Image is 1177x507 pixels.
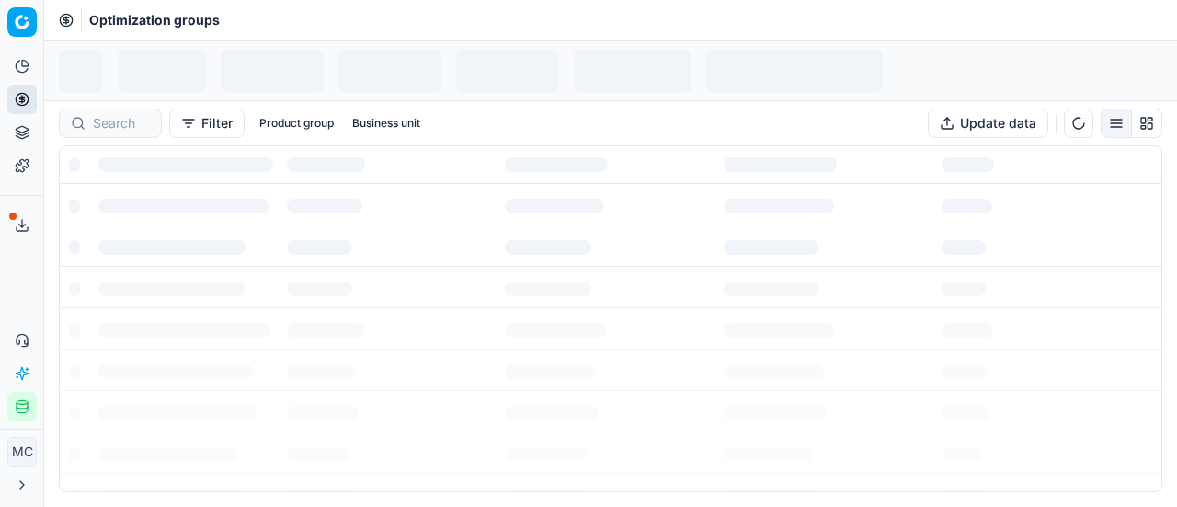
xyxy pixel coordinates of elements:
[345,112,428,134] button: Business unit
[169,109,245,138] button: Filter
[8,438,36,466] span: MC
[89,11,220,29] nav: breadcrumb
[252,112,341,134] button: Product group
[89,11,220,29] span: Optimization groups
[7,437,37,467] button: MC
[93,114,150,133] input: Search
[928,109,1048,138] button: Update data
